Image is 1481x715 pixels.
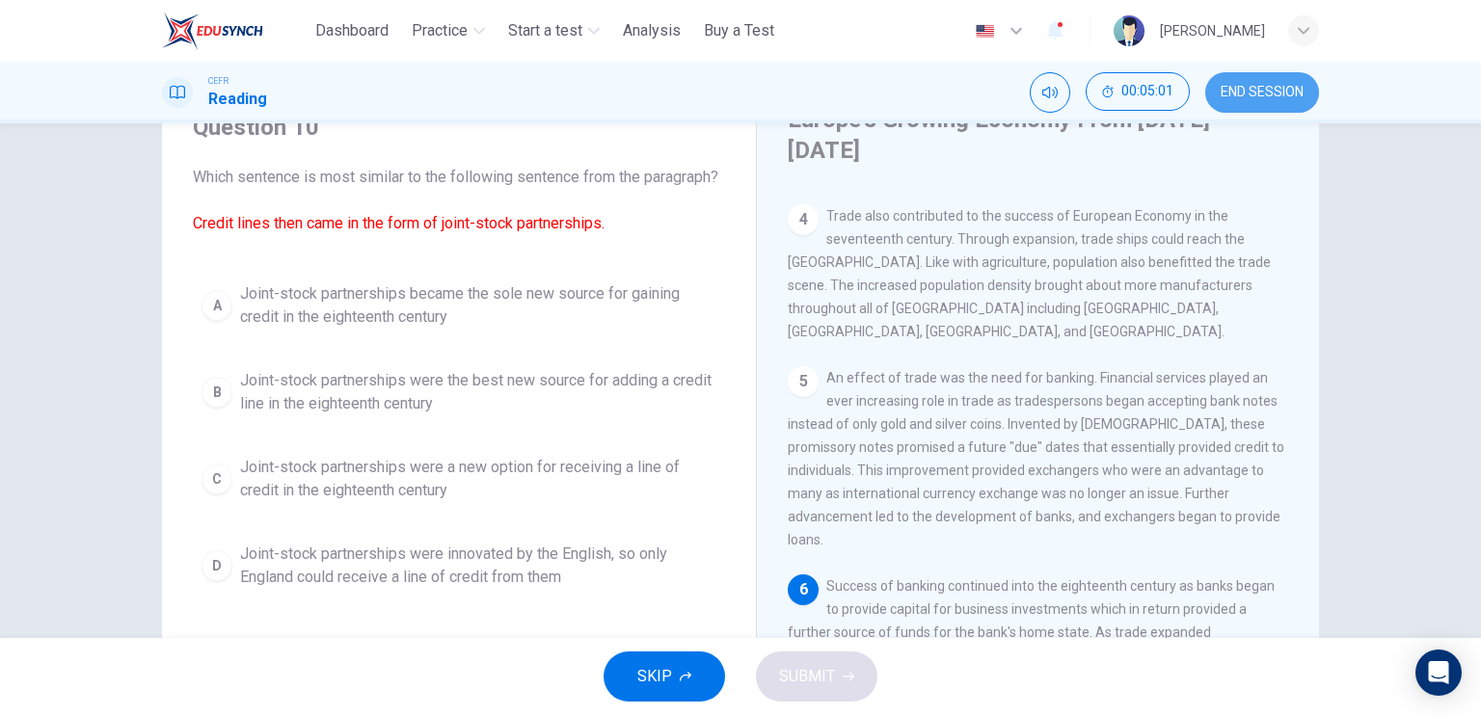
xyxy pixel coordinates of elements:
div: 5 [788,366,819,397]
img: en [973,24,997,39]
button: Analysis [615,13,688,48]
div: C [202,463,232,494]
span: 00:05:01 [1121,84,1173,99]
span: Joint-stock partnerships became the sole new source for gaining credit in the eighteenth century [240,282,716,329]
img: Profile picture [1114,15,1144,46]
font: Credit lines then came in the form of joint-stock partnerships. [193,214,605,232]
div: A [202,290,232,321]
span: Joint-stock partnerships were the best new source for adding a credit line in the eighteenth century [240,369,716,415]
span: Analysis [623,19,681,42]
div: B [202,377,232,408]
img: ELTC logo [162,12,263,50]
span: Buy a Test [704,19,774,42]
span: CEFR [208,74,229,88]
button: AJoint-stock partnerships became the sole new source for gaining credit in the eighteenth century [193,274,725,337]
span: Joint-stock partnerships were innovated by the English, so only England could receive a line of c... [240,543,716,589]
a: ELTC logo [162,12,308,50]
span: Start a test [508,19,582,42]
h4: Question 10 [193,112,725,143]
div: Hide [1086,72,1190,113]
div: [PERSON_NAME] [1160,19,1265,42]
button: CJoint-stock partnerships were a new option for receiving a line of credit in the eighteenth century [193,447,725,511]
span: END SESSION [1221,85,1304,100]
button: BJoint-stock partnerships were the best new source for adding a credit line in the eighteenth cen... [193,360,725,424]
div: Open Intercom Messenger [1415,649,1462,696]
div: Mute [1030,72,1070,113]
div: D [202,550,232,581]
div: 4 [788,204,819,235]
span: Which sentence is most similar to the following sentence from the paragraph? [193,166,725,235]
span: SKIP [637,663,672,690]
span: An effect of trade was the need for banking. Financial services played an ever increasing role in... [788,370,1284,547]
button: Practice [404,13,493,48]
button: Start a test [500,13,607,48]
h4: Europe's Growing Economy From [DATE] - [DATE] [788,104,1283,166]
div: 6 [788,574,819,605]
span: Practice [412,19,468,42]
button: 00:05:01 [1086,72,1190,111]
button: END SESSION [1205,72,1319,113]
button: Buy a Test [696,13,782,48]
span: Dashboard [315,19,389,42]
span: Joint-stock partnerships were a new option for receiving a line of credit in the eighteenth century [240,456,716,502]
button: DJoint-stock partnerships were innovated by the English, so only England could receive a line of ... [193,534,725,597]
button: Dashboard [308,13,396,48]
span: Trade also contributed to the success of European Economy in the seventeenth century. Through exp... [788,208,1271,339]
button: SKIP [604,651,725,702]
h1: Reading [208,88,267,111]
